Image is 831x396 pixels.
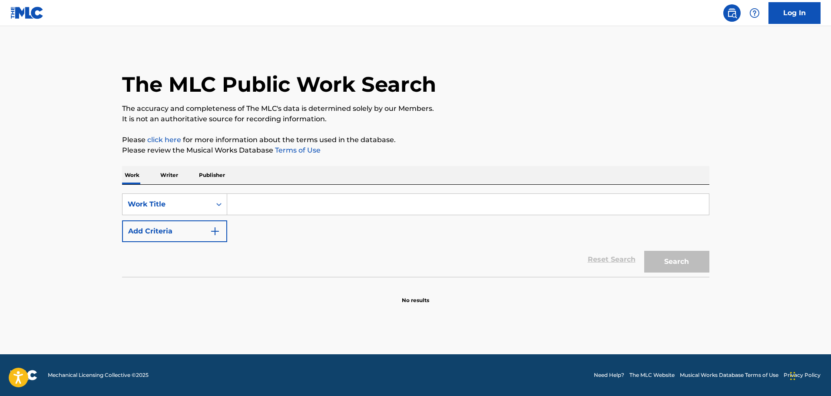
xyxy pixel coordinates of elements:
[402,286,429,304] p: No results
[680,371,778,379] a: Musical Works Database Terms of Use
[147,136,181,144] a: click here
[122,220,227,242] button: Add Criteria
[10,370,37,380] img: logo
[768,2,821,24] a: Log In
[122,114,709,124] p: It is not an authoritative source for recording information.
[122,135,709,145] p: Please for more information about the terms used in the database.
[48,371,149,379] span: Mechanical Licensing Collective © 2025
[784,371,821,379] a: Privacy Policy
[122,193,709,277] form: Search Form
[122,145,709,156] p: Please review the Musical Works Database
[746,4,763,22] div: Help
[196,166,228,184] p: Publisher
[158,166,181,184] p: Writer
[10,7,44,19] img: MLC Logo
[629,371,675,379] a: The MLC Website
[128,199,206,210] div: Work Title
[210,226,220,236] img: 9d2ae6d4665cec9f34b9.svg
[594,371,624,379] a: Need Help?
[788,354,831,396] iframe: Chat Widget
[122,166,142,184] p: Work
[723,4,741,22] a: Public Search
[790,363,795,389] div: Drag
[122,71,436,97] h1: The MLC Public Work Search
[727,8,737,18] img: search
[749,8,760,18] img: help
[122,103,709,114] p: The accuracy and completeness of The MLC's data is determined solely by our Members.
[273,146,321,154] a: Terms of Use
